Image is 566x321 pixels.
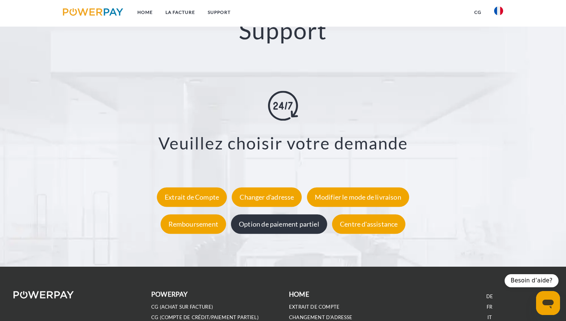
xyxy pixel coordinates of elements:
[159,6,201,19] a: LA FACTURE
[151,290,188,298] b: POWERPAY
[151,304,213,310] a: CG (achat sur facture)
[307,187,409,207] div: Modifier le mode de livraison
[201,6,237,19] a: Support
[161,214,226,234] div: Remboursement
[159,220,228,228] a: Remboursement
[231,214,327,234] div: Option de paiement partiel
[330,220,407,228] a: Centre d'assistance
[38,133,529,154] h3: Veuillez choisir votre demande
[487,304,492,310] a: FR
[486,293,493,300] a: DE
[289,314,353,321] a: Changement d'adresse
[268,91,298,121] img: online-shopping.svg
[230,193,304,201] a: Changer d'adresse
[505,274,559,287] div: Besoin d’aide?
[232,187,302,207] div: Changer d'adresse
[229,220,329,228] a: Option de paiement partiel
[289,304,340,310] a: EXTRAIT DE COMPTE
[151,314,259,321] a: CG (Compte de crédit/paiement partiel)
[494,6,503,15] img: fr
[13,291,74,299] img: logo-powerpay-white.svg
[332,214,405,234] div: Centre d'assistance
[289,290,309,298] b: Home
[487,314,492,321] a: IT
[28,16,538,45] h2: Support
[131,6,159,19] a: Home
[155,193,229,201] a: Extrait de Compte
[468,6,488,19] a: CG
[63,8,123,16] img: logo-powerpay.svg
[305,193,411,201] a: Modifier le mode de livraison
[536,291,560,315] iframe: Bouton de lancement de la fenêtre de messagerie, conversation en cours
[157,187,227,207] div: Extrait de Compte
